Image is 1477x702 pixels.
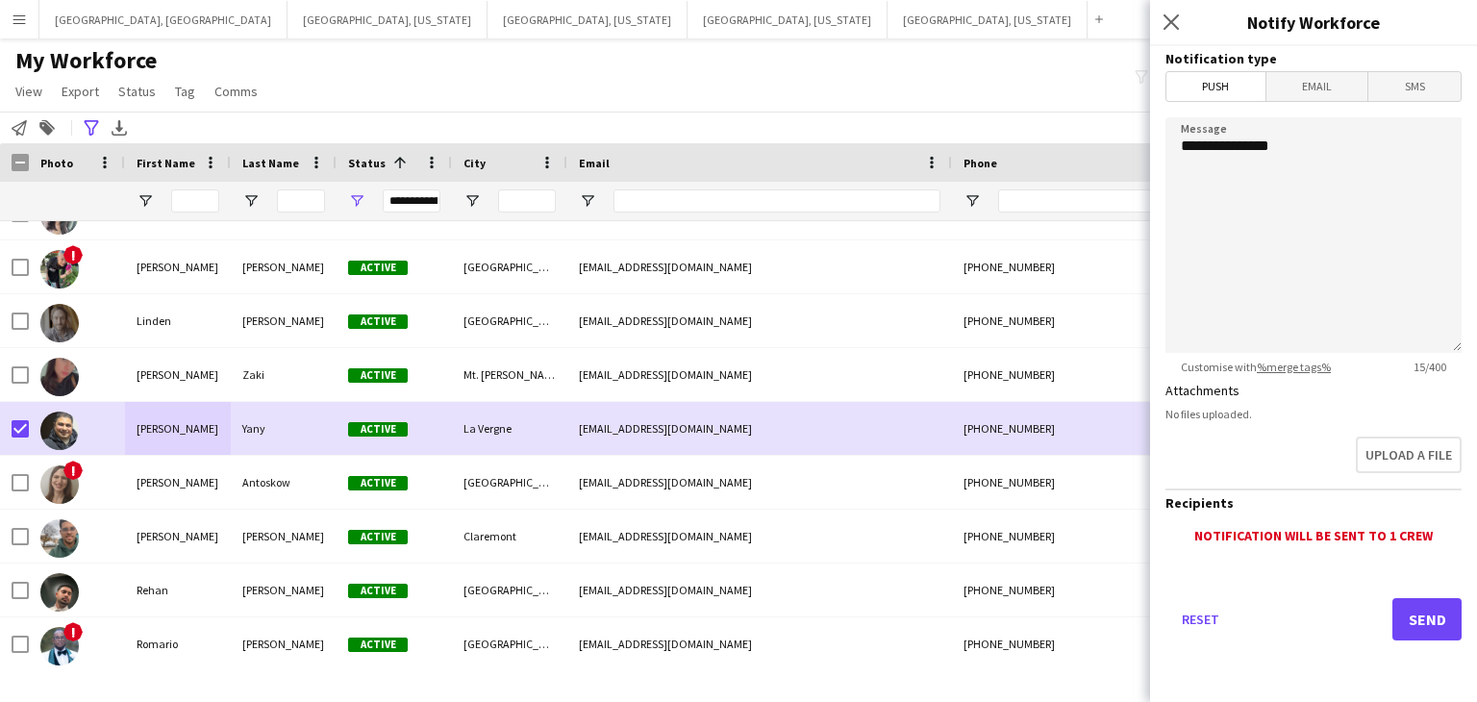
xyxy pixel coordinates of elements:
div: [GEOGRAPHIC_DATA] [452,240,567,293]
div: [EMAIL_ADDRESS][DOMAIN_NAME] [567,402,952,455]
span: Photo [40,156,73,170]
div: [PERSON_NAME] [125,348,231,401]
span: Phone [964,156,997,170]
div: Antoskow [231,456,337,509]
img: Morgan Antoskow [40,465,79,504]
div: [PHONE_NUMBER] [952,294,1198,347]
app-action-btn: Notify workforce [8,116,31,139]
div: [PHONE_NUMBER] [952,617,1198,670]
div: Mt. [PERSON_NAME] [452,348,567,401]
img: Linda Finnegan [40,250,79,288]
span: City [463,156,486,170]
span: Status [348,156,386,170]
img: Romario Prendergast [40,627,79,665]
div: [GEOGRAPHIC_DATA] [452,456,567,509]
span: Push [1166,72,1265,101]
span: Status [118,83,156,100]
a: Tag [167,79,203,104]
div: [PHONE_NUMBER] [952,564,1198,616]
span: Active [348,530,408,544]
img: Linden McRae [40,304,79,342]
button: Open Filter Menu [242,192,260,210]
a: Status [111,79,163,104]
input: Email Filter Input [613,189,940,213]
span: SMS [1368,72,1461,101]
button: [GEOGRAPHIC_DATA], [US_STATE] [688,1,888,38]
app-action-btn: Advanced filters [80,116,103,139]
span: Email [1266,72,1368,101]
span: My Workforce [15,46,157,75]
span: Active [348,476,408,490]
div: [PERSON_NAME] [231,617,337,670]
span: Customise with [1165,360,1346,374]
div: [PHONE_NUMBER] [952,240,1198,293]
span: ! [63,622,83,641]
div: [EMAIL_ADDRESS][DOMAIN_NAME] [567,510,952,563]
img: Mina Yany [40,412,79,450]
button: [GEOGRAPHIC_DATA], [US_STATE] [888,1,1088,38]
label: Attachments [1165,382,1239,399]
div: [PHONE_NUMBER] [952,348,1198,401]
app-action-btn: Export XLSX [108,116,131,139]
div: [GEOGRAPHIC_DATA] [452,564,567,616]
img: Mariam Zaki [40,358,79,396]
app-action-btn: Add to tag [36,116,59,139]
button: [GEOGRAPHIC_DATA], [US_STATE] [288,1,488,38]
span: Comms [214,83,258,100]
button: Reset [1165,598,1235,640]
div: [EMAIL_ADDRESS][DOMAIN_NAME] [567,456,952,509]
span: ! [63,461,83,480]
div: Zaki [231,348,337,401]
button: [GEOGRAPHIC_DATA], [US_STATE] [488,1,688,38]
h3: Notification type [1165,50,1462,67]
div: [PERSON_NAME] [231,294,337,347]
span: Active [348,584,408,598]
div: Yany [231,402,337,455]
div: [PHONE_NUMBER] [952,456,1198,509]
a: %merge tags% [1257,360,1331,374]
span: Active [348,638,408,652]
div: [EMAIL_ADDRESS][DOMAIN_NAME] [567,240,952,293]
div: [EMAIL_ADDRESS][DOMAIN_NAME] [567,294,952,347]
button: Open Filter Menu [964,192,981,210]
div: [PHONE_NUMBER] [952,510,1198,563]
div: [PERSON_NAME] [231,240,337,293]
div: [PERSON_NAME] [125,510,231,563]
span: Export [62,83,99,100]
div: [EMAIL_ADDRESS][DOMAIN_NAME] [567,564,952,616]
div: [PHONE_NUMBER] [952,402,1198,455]
h3: Notify Workforce [1150,10,1477,35]
a: View [8,79,50,104]
div: La Vergne [452,402,567,455]
div: Claremont [452,510,567,563]
a: Comms [207,79,265,104]
input: Last Name Filter Input [277,189,325,213]
div: No files uploaded. [1165,407,1462,421]
span: 15 / 400 [1398,360,1462,374]
div: [PERSON_NAME] [125,240,231,293]
div: [PERSON_NAME] [231,564,337,616]
button: Send [1392,598,1462,640]
span: Active [348,261,408,275]
div: [PERSON_NAME] [231,510,337,563]
button: Open Filter Menu [348,192,365,210]
div: Rehan [125,564,231,616]
input: First Name Filter Input [171,189,219,213]
button: [GEOGRAPHIC_DATA], [GEOGRAPHIC_DATA] [39,1,288,38]
img: Paul Galvan [40,519,79,558]
button: Open Filter Menu [463,192,481,210]
div: [EMAIL_ADDRESS][DOMAIN_NAME] [567,348,952,401]
span: Active [348,422,408,437]
div: Romario [125,617,231,670]
div: [GEOGRAPHIC_DATA] [452,294,567,347]
img: Rehan Sadat [40,573,79,612]
button: Upload a file [1356,437,1462,473]
div: Notification will be sent to 1 crew [1165,527,1462,544]
span: Email [579,156,610,170]
span: ! [63,245,83,264]
a: Export [54,79,107,104]
div: [PERSON_NAME] [125,456,231,509]
span: Active [348,368,408,383]
span: First Name [137,156,195,170]
span: Last Name [242,156,299,170]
